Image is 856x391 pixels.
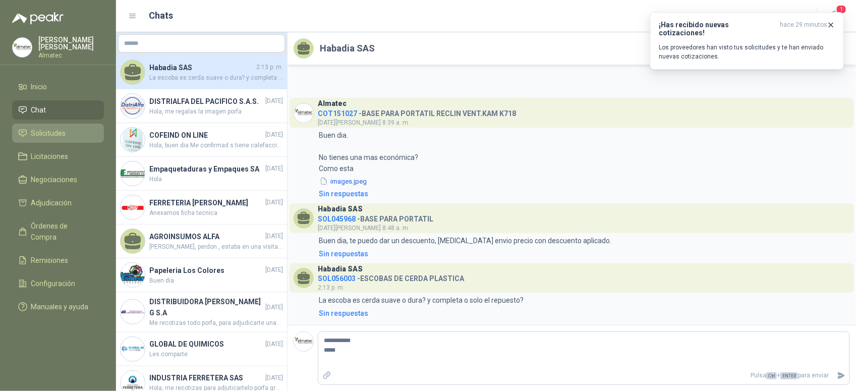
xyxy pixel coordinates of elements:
[149,107,283,117] span: Hola, me regalas la imagen porfa
[318,284,345,291] span: 2:13 p. m.
[31,255,69,266] span: Remisiones
[149,265,263,276] h4: Papeleria Los Colores
[319,176,368,187] button: images.jpeg
[320,41,375,55] h2: Habadia SAS
[12,193,104,212] a: Adjudicación
[318,119,410,126] span: [DATE][PERSON_NAME] 8:39 a. m.
[12,147,104,166] a: Licitaciones
[317,188,850,199] a: Sin respuestas
[265,164,283,174] span: [DATE]
[31,220,94,243] span: Órdenes de Compra
[149,96,263,107] h4: DISTRIALFA DEL PACIFICO S.A.S.
[31,174,78,185] span: Negociaciones
[116,123,287,157] a: Company LogoCOFEIND ON LINE[DATE]Hola, buen dia Me confirmad s tiene calefacción porfa
[121,94,145,118] img: Company Logo
[121,128,145,152] img: Company Logo
[121,263,145,287] img: Company Logo
[265,373,283,383] span: [DATE]
[149,339,263,350] h4: GLOBAL DE QUIMICOS
[31,128,66,139] span: Solicitudes
[116,191,287,225] a: Company LogoFERRETERIA [PERSON_NAME][DATE]Anexamos ficha tecnica
[31,301,89,312] span: Manuales y ayuda
[38,52,104,59] p: Almatec
[12,124,104,143] a: Solicitudes
[766,372,777,379] span: Ctrl
[149,163,263,175] h4: Empaquetaduras y Empaques SA
[265,303,283,312] span: [DATE]
[319,188,368,199] div: Sin respuestas
[149,242,283,252] span: [PERSON_NAME], perdon , estaba en una visita ya lo reviso
[149,175,283,184] span: Hola
[318,367,335,384] label: Adjuntar archivos
[318,212,433,222] h4: - BASE PARA PORTATIL
[318,206,363,212] h3: Habadia SAS
[659,43,835,61] p: Los proveedores han visto tus solicitudes y te han enviado nuevas cotizaciones.
[265,198,283,207] span: [DATE]
[121,161,145,186] img: Company Logo
[319,308,368,319] div: Sin respuestas
[149,130,263,141] h4: COFEIND ON LINE
[317,248,850,259] a: Sin respuestas
[116,89,287,123] a: Company LogoDISTRIALFA DEL PACIFICO S.A.S.[DATE]Hola, me regalas la imagen porfa
[116,258,287,292] a: Company LogoPapeleria Los Colores[DATE]Buen dia
[12,297,104,316] a: Manuales y ayuda
[116,157,287,191] a: Company LogoEmpaquetaduras y Empaques SA[DATE]Hola
[318,215,356,223] span: SOL045968
[659,21,776,37] h3: ¡Has recibido nuevas cotizaciones!
[318,225,410,232] span: [DATE][PERSON_NAME] 8:48 a. m.
[31,81,47,92] span: Inicio
[780,21,827,37] span: hace 29 minutos
[317,308,850,319] a: Sin respuestas
[149,372,263,383] h4: INDUSTRIA FERRETERA SAS
[265,265,283,275] span: [DATE]
[836,5,847,14] span: 1
[335,367,833,384] p: Pulsa + para enviar
[31,104,46,116] span: Chat
[116,225,287,258] a: AGROINSUMOS ALFA[DATE][PERSON_NAME], perdon , estaba en una visita ya lo reviso
[12,251,104,270] a: Remisiones
[256,63,283,72] span: 2:13 p. m.
[149,276,283,286] span: Buen dia
[319,295,524,306] p: La escoba es cerda suave o dura? y completa o solo el repuesto?
[318,266,363,272] h3: Habadia SAS
[149,208,283,218] span: Anexamos ficha tecnica
[116,55,287,89] a: Habadia SAS2:13 p. m.La escoba es cerda suave o dura? y completa o solo el repuesto?
[294,332,313,351] img: Company Logo
[265,232,283,241] span: [DATE]
[13,38,32,57] img: Company Logo
[121,300,145,324] img: Company Logo
[149,141,283,150] span: Hola, buen dia Me confirmad s tiene calefacción porfa
[149,350,283,359] span: Les comparte
[149,62,254,73] h4: Habadia SAS
[318,272,464,282] h4: - ESCOBAS DE CERDA PLASTICA
[149,9,174,23] h1: Chats
[121,337,145,361] img: Company Logo
[319,130,418,174] p: Buen dia. No tienes una mas económica? Como esta
[319,248,368,259] div: Sin respuestas
[121,195,145,219] img: Company Logo
[318,274,356,283] span: SOL056003
[318,107,516,117] h4: - BASE PARA PORTATIL RECLIN VENT.KAM K718
[265,130,283,140] span: [DATE]
[31,197,72,208] span: Adjudicación
[650,12,844,70] button: ¡Has recibido nuevas cotizaciones!hace 29 minutos Los proveedores han visto tus solicitudes y te ...
[318,109,357,118] span: COT151027
[265,96,283,106] span: [DATE]
[319,235,611,246] p: Buen dia, te puedo dar un descuento, [MEDICAL_DATA] envio precio con descuento aplicado.
[265,340,283,349] span: [DATE]
[116,292,287,332] a: Company LogoDISTRIBUIDORA [PERSON_NAME] G S.A[DATE]Me recotizas todo porfa, para adjudicarte unas...
[149,318,283,328] span: Me recotizas todo porfa, para adjudicarte unas cosas
[780,372,798,379] span: ENTER
[31,151,69,162] span: Licitaciones
[12,100,104,120] a: Chat
[12,12,64,24] img: Logo peakr
[38,36,104,50] p: [PERSON_NAME] [PERSON_NAME]
[31,278,76,289] span: Configuración
[294,103,313,123] img: Company Logo
[149,73,283,83] span: La escoba es cerda suave o dura? y completa o solo el repuesto?
[833,367,849,384] button: Enviar
[318,101,347,106] h3: Almatec
[826,7,844,25] button: 1
[149,197,263,208] h4: FERRETERIA [PERSON_NAME]
[12,274,104,293] a: Configuración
